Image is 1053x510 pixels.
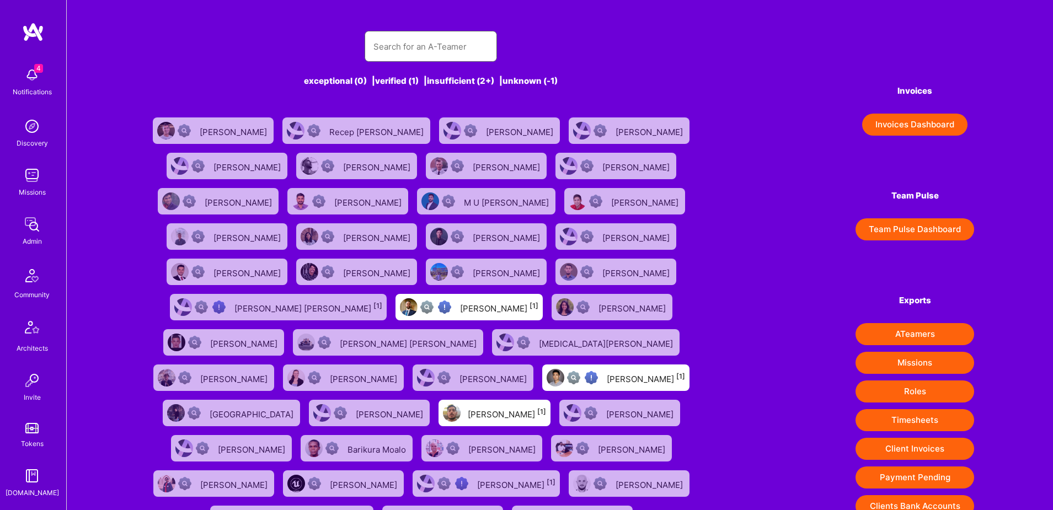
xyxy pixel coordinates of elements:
[178,124,191,137] img: Not Scrubbed
[19,262,45,289] img: Community
[856,191,974,201] h4: Team Pulse
[278,113,435,148] a: User AvatarNot ScrubbedRecep [PERSON_NAME]
[607,371,685,385] div: [PERSON_NAME]
[585,371,598,384] img: High Potential User
[13,86,52,98] div: Notifications
[856,352,974,374] button: Missions
[435,113,564,148] a: User AvatarNot Scrubbed[PERSON_NAME]
[188,336,201,349] img: Not Scrubbed
[34,64,43,73] span: 4
[343,265,413,279] div: [PERSON_NAME]
[25,423,39,433] img: tokens
[373,33,488,61] input: Search for an A-Teamer
[455,477,468,490] img: High Potential User
[573,475,591,492] img: User Avatar
[856,409,974,431] button: Timesheets
[576,442,589,455] img: Not Scrubbed
[606,406,676,420] div: [PERSON_NAME]
[296,431,417,466] a: User AvatarNot ScrubbedBarikura Moalo
[446,442,459,455] img: Not Scrubbed
[283,184,413,219] a: User AvatarNot Scrubbed[PERSON_NAME]
[856,438,974,460] button: Client Invoices
[417,369,435,386] img: User Avatar
[167,431,296,466] a: User AvatarNot Scrubbed[PERSON_NAME]
[556,298,574,316] img: User Avatar
[21,369,43,391] img: Invite
[330,476,399,491] div: [PERSON_NAME]
[421,148,551,184] a: User AvatarNot Scrubbed[PERSON_NAME]
[430,157,448,175] img: User Avatar
[287,122,304,139] img: User Avatar
[313,404,331,422] img: User Avatar
[6,487,59,498] div: [DOMAIN_NAME]
[564,466,694,501] a: User AvatarNot Scrubbed[PERSON_NAME]
[496,334,514,351] img: User Avatar
[602,159,672,173] div: [PERSON_NAME]
[321,159,334,173] img: Not Scrubbed
[373,302,382,310] sup: [1]
[325,442,339,455] img: Not Scrubbed
[517,336,530,349] img: Not Scrubbed
[421,219,551,254] a: User AvatarNot Scrubbed[PERSON_NAME]
[539,335,675,350] div: [MEDICAL_DATA][PERSON_NAME]
[417,475,435,492] img: User Avatar
[200,124,269,138] div: [PERSON_NAME]
[421,254,551,289] a: User AvatarNot Scrubbed[PERSON_NAME]
[437,371,451,384] img: Not Scrubbed
[301,228,318,245] img: User Avatar
[616,476,685,491] div: [PERSON_NAME]
[21,164,43,186] img: teamwork
[547,431,676,466] a: User AvatarNot Scrubbed[PERSON_NAME]
[200,371,270,385] div: [PERSON_NAME]
[560,184,689,219] a: User AvatarNot Scrubbed[PERSON_NAME]
[400,298,418,316] img: User Avatar
[191,230,205,243] img: Not Scrubbed
[318,336,331,349] img: Not Scrubbed
[287,369,305,386] img: User Avatar
[434,395,555,431] a: User Avatar[PERSON_NAME][1]
[301,263,318,281] img: User Avatar
[856,466,974,488] button: Payment Pending
[442,195,455,208] img: Not Scrubbed
[420,300,434,314] img: Not fully vetted
[856,218,974,240] button: Team Pulse Dashboard
[178,371,191,384] img: Not Scrubbed
[162,219,292,254] a: User AvatarNot Scrubbed[PERSON_NAME]
[856,296,974,305] h4: Exports
[589,195,602,208] img: Not Scrubbed
[464,194,551,208] div: M U [PERSON_NAME]
[213,229,283,244] div: [PERSON_NAME]
[594,477,607,490] img: Not Scrubbed
[159,325,288,360] a: User AvatarNot Scrubbed[PERSON_NAME]
[162,192,180,210] img: User Avatar
[19,186,46,198] div: Missions
[430,228,448,245] img: User Avatar
[334,194,404,208] div: [PERSON_NAME]
[408,466,564,501] a: User AvatarNot fully vettedHigh Potential User[PERSON_NAME][1]
[451,265,464,278] img: Not Scrubbed
[348,441,408,455] div: Barikura Moalo
[196,442,209,455] img: Not Scrubbed
[547,369,564,386] img: User Avatar
[292,148,421,184] a: User AvatarNot Scrubbed[PERSON_NAME]
[200,476,270,491] div: [PERSON_NAME]
[168,334,185,351] img: User Avatar
[308,371,321,384] img: Not Scrubbed
[292,254,421,289] a: User AvatarNot Scrubbed[PERSON_NAME]
[538,360,694,395] a: User AvatarNot fully vettedHigh Potential User[PERSON_NAME][1]
[598,300,668,314] div: [PERSON_NAME]
[443,122,461,139] img: User Avatar
[17,137,48,149] div: Discovery
[602,229,672,244] div: [PERSON_NAME]
[158,395,304,431] a: User AvatarNot Scrubbed[GEOGRAPHIC_DATA]
[551,219,681,254] a: User AvatarNot Scrubbed[PERSON_NAME]
[301,157,318,175] img: User Avatar
[856,323,974,345] button: ATeamers
[443,404,461,422] img: User Avatar
[551,254,681,289] a: User AvatarNot Scrubbed[PERSON_NAME]
[149,466,279,501] a: User AvatarNot Scrubbed[PERSON_NAME]
[305,439,323,457] img: User Avatar
[321,265,334,278] img: Not Scrubbed
[594,124,607,137] img: Not Scrubbed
